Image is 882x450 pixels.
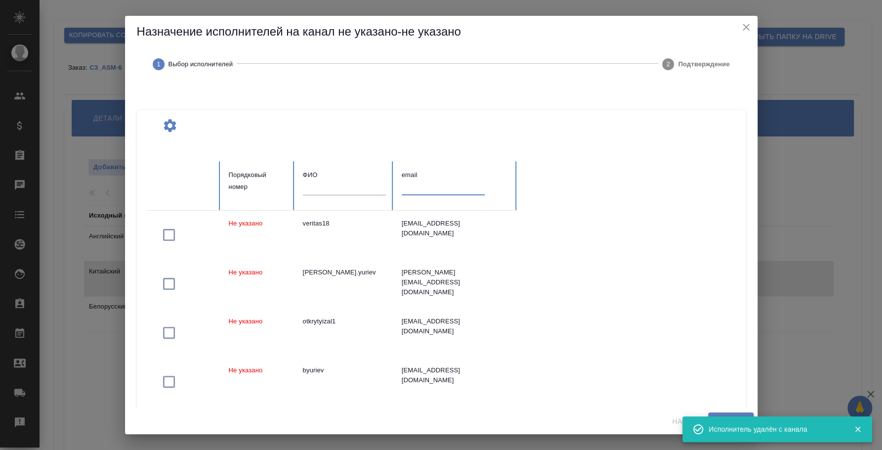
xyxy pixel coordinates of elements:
div: byuriev [303,365,386,375]
div: Исполнитель удалён с канала [709,424,839,434]
div: email [402,169,509,181]
button: Подтверждение [654,46,737,82]
div: [PERSON_NAME][EMAIL_ADDRESS][DOMAIN_NAME] [402,268,509,297]
button: Выбор исполнителей [145,46,241,82]
span: Не указано [229,269,263,276]
button: Закрыть [847,425,868,434]
div: [EMAIL_ADDRESS][DOMAIN_NAME] [402,365,509,385]
div: [EMAIL_ADDRESS][DOMAIN_NAME] [402,219,509,238]
span: Не указано [229,317,263,325]
div: ФИО [303,169,386,181]
span: Подтверждение [678,59,729,69]
text: 2 [667,60,670,68]
div: otkrytyizal1 [303,316,386,326]
span: Не указано [229,220,263,227]
span: Выбор исполнителей [168,59,233,69]
div: [EMAIL_ADDRESS][DOMAIN_NAME] [402,316,509,336]
button: Вперед [708,412,753,431]
div: [PERSON_NAME].yuriev [303,268,386,277]
button: close [739,20,754,35]
h5: Назначение исполнителей на канал не указано-не указано [137,24,746,40]
div: veritas18 [303,219,386,228]
text: 1 [157,60,160,68]
div: Порядковый номер [229,169,287,193]
span: Не указано [229,366,263,374]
